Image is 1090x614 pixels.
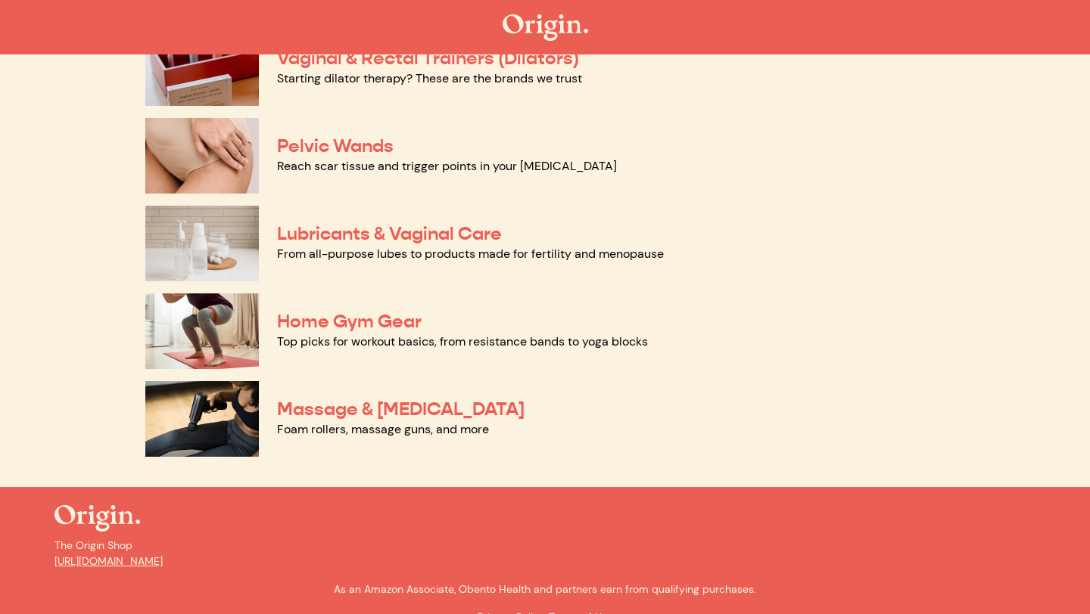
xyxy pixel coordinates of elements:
img: Home Gym Gear [145,293,259,369]
img: Lubricants & Vaginal Care [145,206,259,281]
a: Home Gym Gear [277,310,422,333]
a: Pelvic Wands [277,135,394,157]
img: Vaginal & Rectal Trainers (Dilators) [145,30,259,106]
img: Massage & Myofascial Release [145,381,259,457]
p: As an Amazon Associate, Obento Health and partners earn from qualifying purchases. [54,581,1035,597]
a: Foam rollers, massage guns, and more [277,421,489,437]
a: Starting dilator therapy? These are the brands we trust [277,70,582,86]
a: Lubricants & Vaginal Care [277,222,502,245]
p: The Origin Shop [54,538,1035,569]
img: The Origin Shop [503,14,588,41]
a: Reach scar tissue and trigger points in your [MEDICAL_DATA] [277,158,617,174]
a: Massage & [MEDICAL_DATA] [277,398,525,420]
img: Pelvic Wands [145,118,259,194]
a: Top picks for workout basics, from resistance bands to yoga blocks [277,333,648,349]
a: [URL][DOMAIN_NAME] [54,554,163,568]
a: Vaginal & Rectal Trainers (Dilators) [277,47,579,70]
img: The Origin Shop [54,505,140,532]
a: From all-purpose lubes to products made for fertility and menopause [277,246,664,262]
